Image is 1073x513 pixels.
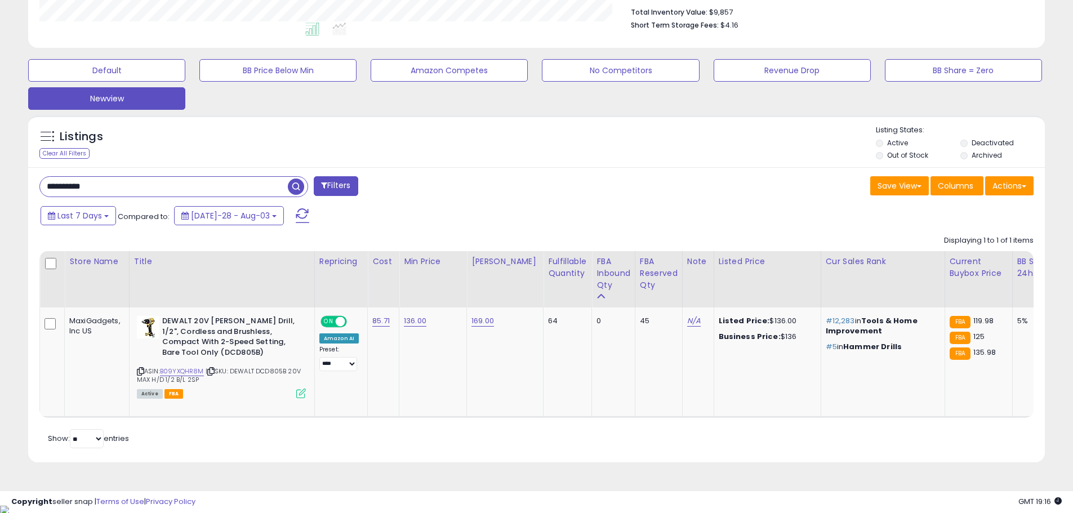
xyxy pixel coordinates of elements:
span: Show: entries [48,433,129,444]
div: seller snap | | [11,497,195,507]
button: Revenue Drop [714,59,871,82]
div: $136 [719,332,812,342]
b: Total Inventory Value: [631,7,707,17]
span: 2025-08-11 19:16 GMT [1018,496,1062,507]
div: Store Name [69,256,124,267]
button: BB Price Below Min [199,59,357,82]
span: $4.16 [720,20,738,30]
span: Last 7 Days [57,210,102,221]
b: Listed Price: [719,315,770,326]
div: BB Share 24h. [1017,256,1058,279]
span: Hammer Drills [843,341,902,352]
div: Clear All Filters [39,148,90,159]
button: Default [28,59,185,82]
button: Filters [314,176,358,196]
div: 0 [596,316,626,326]
div: Repricing [319,256,363,267]
a: 85.71 [372,315,390,327]
strong: Copyright [11,496,52,507]
span: #5 [826,341,837,352]
a: N/A [687,315,701,327]
span: Tools & Home Improvement [826,315,918,336]
div: Amazon AI [319,333,359,344]
label: Out of Stock [887,150,928,160]
div: FBA Reserved Qty [640,256,678,291]
div: $136.00 [719,316,812,326]
button: Columns [930,176,983,195]
span: 119.98 [973,315,994,326]
span: All listings currently available for purchase on Amazon [137,389,163,399]
h5: Listings [60,129,103,145]
a: 136.00 [404,315,426,327]
a: 169.00 [471,315,494,327]
a: B09YXQHR8M [160,367,204,376]
button: No Competitors [542,59,699,82]
div: ASIN: [137,316,306,397]
p: Listing States: [876,125,1045,136]
span: FBA [164,389,184,399]
div: Preset: [319,346,359,371]
img: 41h4sqpELwL._SL40_.jpg [137,316,159,338]
div: 64 [548,316,583,326]
div: Cost [372,256,394,267]
div: FBA inbound Qty [596,256,630,291]
label: Archived [972,150,1002,160]
small: FBA [950,347,970,360]
b: DEWALT 20V [PERSON_NAME] Drill, 1/2", Cordless and Brushless, Compact With 2-Speed Setting, Bare ... [162,316,299,360]
button: BB Share = Zero [885,59,1042,82]
span: OFF [345,317,363,327]
b: Short Term Storage Fees: [631,20,719,30]
div: 5% [1017,316,1054,326]
div: Displaying 1 to 1 of 1 items [944,235,1034,246]
span: ON [322,317,336,327]
button: Save View [870,176,929,195]
div: Current Buybox Price [950,256,1008,279]
div: MaxiGadgets, Inc US [69,316,121,336]
span: Compared to: [118,211,170,222]
label: Deactivated [972,138,1014,148]
span: [DATE]-28 - Aug-03 [191,210,270,221]
p: in [826,342,936,352]
button: [DATE]-28 - Aug-03 [174,206,284,225]
label: Active [887,138,908,148]
p: in [826,316,936,336]
button: Newview [28,87,185,110]
div: [PERSON_NAME] [471,256,538,267]
button: Actions [985,176,1034,195]
div: Title [134,256,310,267]
span: 125 [973,331,985,342]
div: 45 [640,316,674,326]
button: Last 7 Days [41,206,116,225]
div: Cur Sales Rank [826,256,940,267]
span: Columns [938,180,973,191]
a: Privacy Policy [146,496,195,507]
li: $9,857 [631,5,1025,18]
div: Min Price [404,256,462,267]
span: | SKU: DEWALT DCD805B 20V MAX H/D 1/2 B/L 2SP [137,367,301,383]
div: Fulfillable Quantity [548,256,587,279]
b: Business Price: [719,331,781,342]
small: FBA [950,332,970,344]
div: Listed Price [719,256,816,267]
a: Terms of Use [96,496,144,507]
div: Note [687,256,709,267]
small: FBA [950,316,970,328]
span: 135.98 [973,347,996,358]
span: #12,283 [826,315,855,326]
button: Amazon Competes [371,59,528,82]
